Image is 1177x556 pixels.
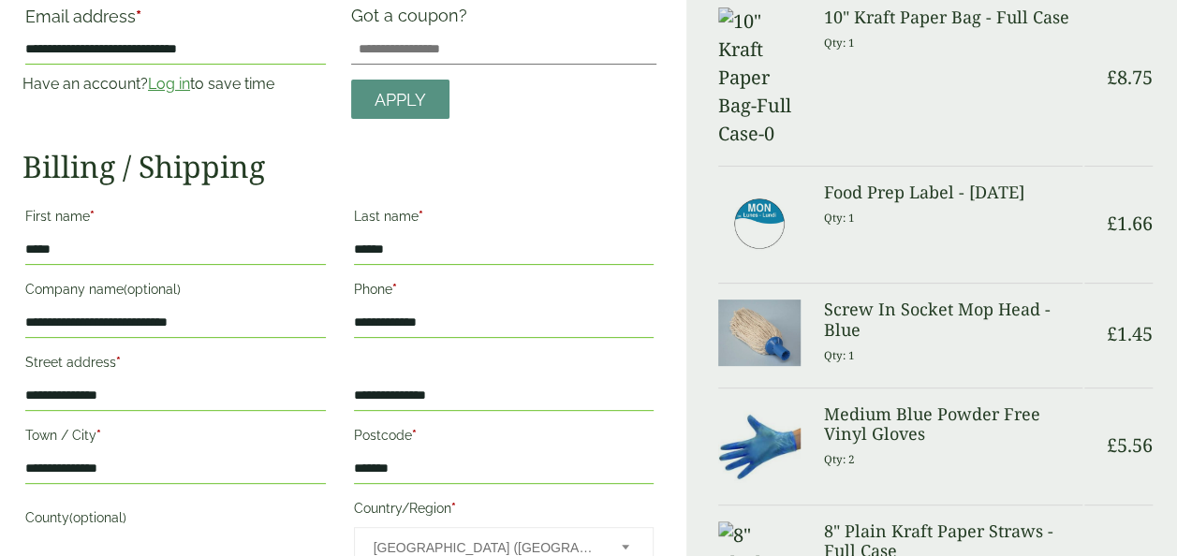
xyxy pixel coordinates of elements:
[718,7,801,148] img: 10" Kraft Paper Bag-Full Case-0
[375,90,426,110] span: Apply
[1107,65,1153,90] bdi: 8.75
[90,209,95,224] abbr: required
[25,349,326,381] label: Street address
[136,7,141,26] abbr: required
[22,149,656,184] h2: Billing / Shipping
[1107,65,1117,90] span: £
[823,300,1082,340] h3: Screw In Socket Mop Head - Blue
[1107,211,1153,236] bdi: 1.66
[1107,432,1153,458] bdi: 5.56
[412,428,417,443] abbr: required
[354,495,655,527] label: Country/Region
[25,422,326,454] label: Town / City
[69,510,126,525] span: (optional)
[392,282,397,297] abbr: required
[823,211,854,225] small: Qty: 1
[25,8,326,35] label: Email address
[823,183,1082,203] h3: Food Prep Label - [DATE]
[354,203,655,235] label: Last name
[823,7,1082,28] h3: 10" Kraft Paper Bag - Full Case
[351,80,449,120] a: Apply
[1107,211,1117,236] span: £
[823,348,854,362] small: Qty: 1
[419,209,423,224] abbr: required
[354,276,655,308] label: Phone
[1107,432,1117,458] span: £
[451,501,456,516] abbr: required
[124,282,181,297] span: (optional)
[25,276,326,308] label: Company name
[823,404,1082,445] h3: Medium Blue Powder Free Vinyl Gloves
[25,203,326,235] label: First name
[351,6,475,35] label: Got a coupon?
[823,452,854,466] small: Qty: 2
[1107,321,1117,346] span: £
[148,75,190,93] a: Log in
[25,505,326,536] label: County
[96,428,101,443] abbr: required
[354,422,655,454] label: Postcode
[1107,321,1153,346] bdi: 1.45
[116,355,121,370] abbr: required
[823,36,854,50] small: Qty: 1
[22,73,329,95] p: Have an account? to save time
